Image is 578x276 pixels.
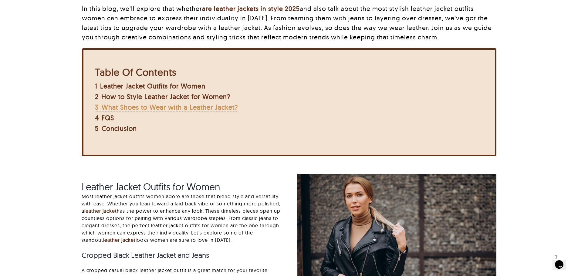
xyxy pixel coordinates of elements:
b: Table Of Contents [95,66,176,78]
a: 5 Conclusion [95,124,137,133]
span: How to Style Leather Jacket for Women? [101,92,230,101]
span: Conclusion [102,124,137,133]
span: 1 [2,2,5,8]
p: Most leather jacket outfits women adore are those that blend style and versatility with ease. Whe... [82,193,281,244]
span: What Shoes to Wear with a Leather Jacket? [102,103,238,111]
span: FQS [102,114,114,122]
span: 5 [95,124,99,133]
a: 4 FQS [95,114,114,122]
span: 1 [95,82,97,90]
iframe: chat widget [540,238,578,267]
p: In this blog, we’ll explore that whether and also talk about the most stylish leather jacket outf... [82,4,496,42]
span: 2 [95,92,99,101]
a: leather jacket [103,237,136,243]
span: 4 [95,114,99,122]
a: 1 Leather Jacket Outfits for Women [95,82,205,90]
a: are leather jackets in style 2025 [202,5,300,12]
span: Leather Jacket Outfits for Women [100,82,205,90]
span: 3 [95,103,99,111]
span: Leather Jacket Outfits for Women [82,181,220,193]
a: 2 How to Style Leather Jacket for Women? [95,92,230,101]
a: 3 What Shoes to Wear with a Leather Jacket? [95,103,238,112]
a: leather jacket [84,208,117,214]
h3: Cropped Black Leather Jacket and Jeans [82,251,281,260]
